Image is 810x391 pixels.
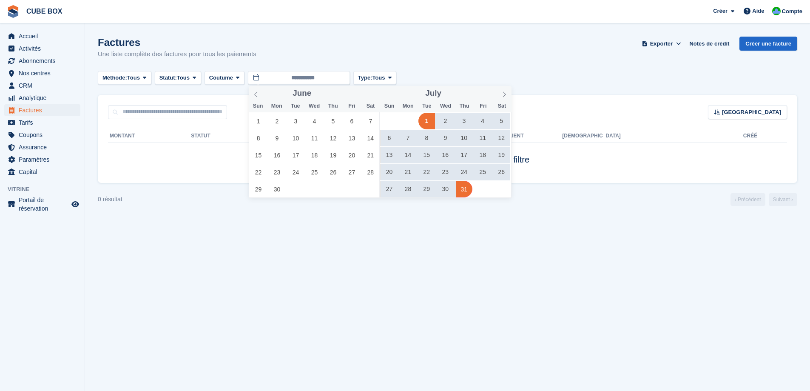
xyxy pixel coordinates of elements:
span: Tous [127,74,140,82]
span: June 11, 2025 [306,130,323,146]
span: June [293,89,311,97]
span: June 15, 2025 [250,147,267,163]
span: Tous [177,74,190,82]
span: June 7, 2025 [362,113,379,129]
span: July 13, 2025 [381,147,398,163]
a: menu [4,43,80,54]
th: Statut [191,129,251,143]
span: Fri [342,103,361,109]
button: Méthode: Tous [98,71,151,85]
span: Coupons [19,129,70,141]
span: June 21, 2025 [362,147,379,163]
span: July 11, 2025 [475,130,491,146]
span: July 1, 2025 [418,113,435,129]
th: Créé [743,129,787,143]
button: Exporter [640,37,682,51]
span: Wed [436,103,455,109]
a: Précédent [730,193,765,206]
button: Coutume [205,71,244,85]
a: menu [4,117,80,128]
span: June 12, 2025 [325,130,341,146]
span: July 2, 2025 [437,113,454,129]
span: July 9, 2025 [437,130,454,146]
a: menu [4,166,80,178]
span: Sun [380,103,399,109]
span: June 13, 2025 [344,130,360,146]
a: Notes de crédit [686,37,733,51]
span: Tarifs [19,117,70,128]
span: Portail de réservation [19,196,70,213]
span: July 19, 2025 [493,147,510,163]
span: July 30, 2025 [437,181,454,197]
span: June 8, 2025 [250,130,267,146]
span: July 25, 2025 [475,164,491,180]
th: Montant [108,129,191,143]
a: menu [4,196,80,213]
a: menu [4,104,80,116]
span: July 17, 2025 [456,147,472,163]
span: July 14, 2025 [400,147,416,163]
span: July 29, 2025 [418,181,435,197]
span: June 18, 2025 [306,147,323,163]
span: Factures [19,104,70,116]
span: Mon [267,103,286,109]
span: July 24, 2025 [456,164,472,180]
span: Sat [492,103,511,109]
span: Exporter [650,40,673,48]
input: Year [441,89,468,98]
span: Coutume [209,74,233,82]
span: July 28, 2025 [400,181,416,197]
span: Capital [19,166,70,178]
a: Suivant [769,193,797,206]
span: June 5, 2025 [325,113,341,129]
span: July 15, 2025 [418,147,435,163]
span: Fri [474,103,492,109]
span: June 20, 2025 [344,147,360,163]
span: Tue [286,103,305,109]
span: June 23, 2025 [269,164,285,180]
div: 0 résultat [98,195,122,204]
span: Sat [361,103,380,109]
nav: Page [729,193,799,206]
span: June 29, 2025 [250,181,267,197]
span: June 28, 2025 [362,164,379,180]
span: July 26, 2025 [493,164,510,180]
span: Mon [399,103,418,109]
span: June 6, 2025 [344,113,360,129]
span: June 25, 2025 [306,164,323,180]
h1: Factures [98,37,256,48]
a: menu [4,67,80,79]
span: July 20, 2025 [381,164,398,180]
span: June 26, 2025 [325,164,341,180]
span: July 7, 2025 [400,130,416,146]
span: [GEOGRAPHIC_DATA] [722,108,781,117]
a: menu [4,30,80,42]
a: menu [4,55,80,67]
span: Activités [19,43,70,54]
span: June 16, 2025 [269,147,285,163]
span: CRM [19,80,70,91]
span: July 8, 2025 [418,130,435,146]
span: July 16, 2025 [437,147,454,163]
span: Méthode: [102,74,127,82]
span: Abonnements [19,55,70,67]
span: Paramètres [19,154,70,166]
a: Boutique d'aperçu [70,199,80,209]
span: July 4, 2025 [475,113,491,129]
span: Vitrine [8,185,85,194]
span: July 22, 2025 [418,164,435,180]
span: Analytique [19,92,70,104]
span: Créer [713,7,728,15]
span: June 19, 2025 [325,147,341,163]
span: June 4, 2025 [306,113,323,129]
p: Une liste complète des factures pour tous les paiements [98,49,256,59]
a: menu [4,154,80,166]
span: Type: [358,74,372,82]
span: Wed [305,103,324,109]
a: menu [4,92,80,104]
a: Créer une facture [739,37,797,51]
span: June 27, 2025 [344,164,360,180]
span: July 23, 2025 [437,164,454,180]
input: Year [311,89,338,98]
span: Thu [455,103,474,109]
